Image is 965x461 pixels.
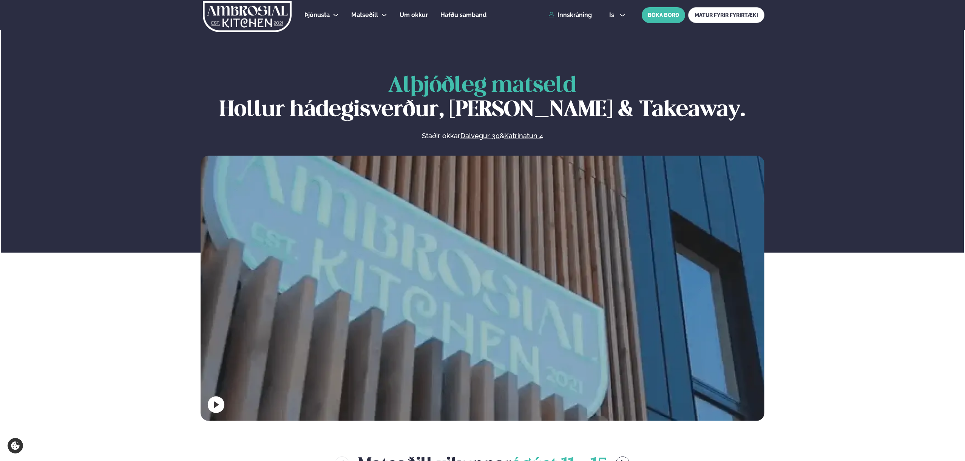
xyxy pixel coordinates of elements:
[351,11,378,20] a: Matseðill
[400,11,428,19] span: Um okkur
[688,7,764,23] a: MATUR FYRIR FYRIRTÆKI
[460,131,500,140] a: Dalvegur 30
[609,12,616,18] span: is
[388,76,576,96] span: Alþjóðleg matseld
[340,131,625,140] p: Staðir okkar &
[642,7,685,23] button: BÓKA BORÐ
[400,11,428,20] a: Um okkur
[603,12,631,18] button: is
[548,12,592,19] a: Innskráning
[304,11,330,19] span: Þjónusta
[202,1,292,32] img: logo
[504,131,543,140] a: Katrinatun 4
[201,74,764,122] h1: Hollur hádegisverður, [PERSON_NAME] & Takeaway.
[440,11,486,20] a: Hafðu samband
[351,11,378,19] span: Matseðill
[440,11,486,19] span: Hafðu samband
[8,438,23,453] a: Cookie settings
[304,11,330,20] a: Þjónusta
